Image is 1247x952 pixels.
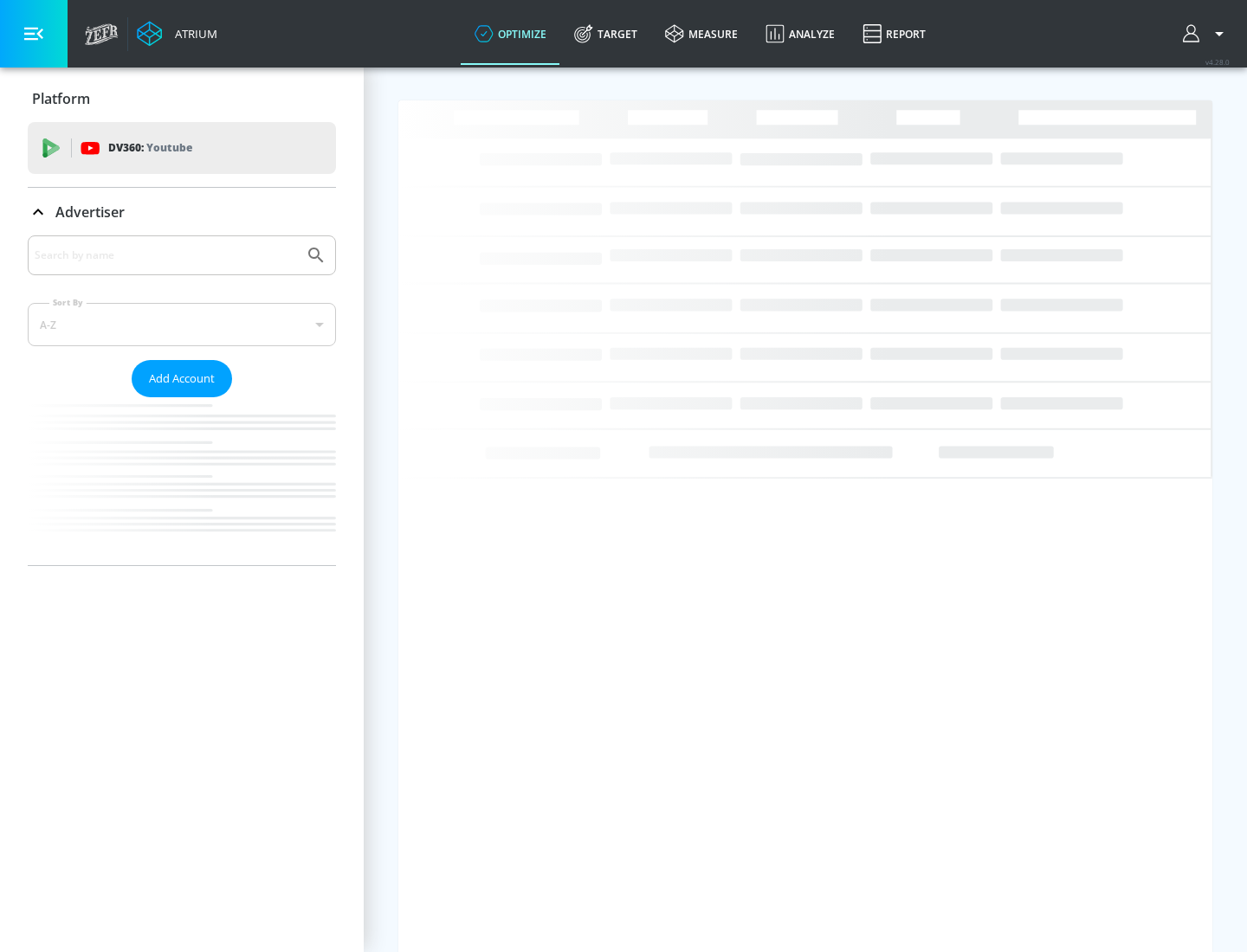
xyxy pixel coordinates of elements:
[35,244,297,267] input: Search by name
[461,3,560,65] a: optimize
[560,3,651,65] a: Target
[55,203,125,222] p: Advertiser
[849,3,940,65] a: Report
[149,369,215,389] span: Add Account
[132,360,232,397] button: Add Account
[137,21,217,47] a: Atrium
[752,3,849,65] a: Analyze
[651,3,752,65] a: measure
[28,188,336,236] div: Advertiser
[28,303,336,346] div: A-Z
[168,26,217,42] div: Atrium
[28,74,336,123] div: Platform
[28,235,336,565] div: Advertiser
[28,397,336,565] nav: list of Advertiser
[49,297,87,308] label: Sort By
[28,122,336,174] div: DV360: Youtube
[32,89,90,108] p: Platform
[1205,57,1230,67] span: v 4.28.0
[146,138,192,157] p: Youtube
[108,138,192,158] p: DV360:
